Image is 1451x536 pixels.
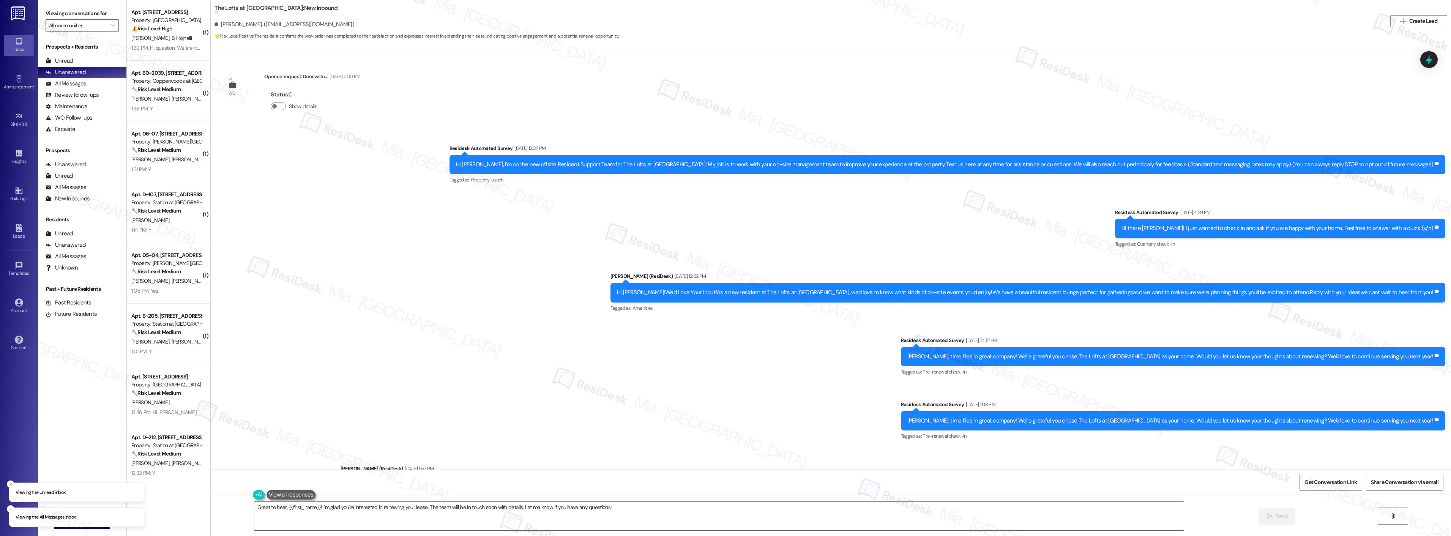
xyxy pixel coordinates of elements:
[328,73,361,80] div: [DATE] 7:00 PM
[131,338,172,345] span: [PERSON_NAME]
[271,89,320,101] div: : C
[131,441,202,449] div: Property: Station at [GEOGRAPHIC_DATA][PERSON_NAME]
[229,89,236,97] div: WO
[11,6,27,20] img: ResiDesk Logo
[901,430,1446,441] div: Tagged as:
[4,222,34,242] a: Leads
[632,305,653,311] span: Amenities
[264,73,360,83] div: Opened request: Door will n...
[131,35,172,41] span: [PERSON_NAME]
[456,161,1434,169] div: Hi [PERSON_NAME], I'm on the new offsite Resident Support Team for The Lofts at [GEOGRAPHIC_DATA]...
[172,156,210,163] span: [PERSON_NAME]
[1115,208,1445,219] div: Residesk Automated Survey
[1371,478,1438,486] span: Share Conversation via email
[27,120,28,126] span: •
[131,8,202,16] div: Apt. [STREET_ADDRESS]
[172,338,210,345] span: [PERSON_NAME]
[131,434,202,441] div: Apt. D~212, [STREET_ADDRESS]
[46,91,99,99] div: Review follow-ups
[610,272,1445,283] div: [PERSON_NAME] (ResiDesk)
[1390,15,1447,27] button: Create Lead
[4,296,34,317] a: Account
[46,80,86,88] div: All Messages
[131,381,202,389] div: Property: [GEOGRAPHIC_DATA]
[1178,208,1211,216] div: [DATE] 4:29 PM
[172,277,210,284] span: [PERSON_NAME]
[131,105,153,112] div: 1:36 PM: Y
[131,156,172,163] span: [PERSON_NAME]
[46,68,86,76] div: Unanswered
[131,138,202,146] div: Property: [PERSON_NAME][GEOGRAPHIC_DATA] Townhomes
[46,8,119,19] label: Viewing conversations for
[46,195,90,203] div: New Inbounds
[610,303,1445,314] div: Tagged as:
[214,32,618,40] span: : The resident confirms the work order was completed to their satisfaction and expresses interest...
[214,20,354,28] div: [PERSON_NAME]. ([EMAIL_ADDRESS][DOMAIN_NAME])
[4,333,34,354] a: Support
[289,102,317,110] label: Show details
[29,270,30,275] span: •
[46,161,86,169] div: Unanswered
[46,299,91,307] div: Past Residents
[131,44,583,51] div: 1:39 PM: Hi question. We are trying to figure out our new lease terms, I haven't gotten a respons...
[16,489,65,496] p: Viewing the Unread inbox
[131,268,181,275] strong: 🔧 Risk Level: Medium
[471,177,503,183] span: Property launch
[1115,238,1445,249] div: Tagged as:
[38,147,126,154] div: Prospects
[131,389,181,396] strong: 🔧 Risk Level: Medium
[131,450,181,457] strong: 🔧 Risk Level: Medium
[131,348,151,355] div: 1:01 PM: Y
[38,43,126,51] div: Prospects + Residents
[4,184,34,205] a: Buildings
[46,114,92,122] div: WO Follow-ups
[1366,474,1443,491] button: Share Conversation via email
[907,353,1434,361] div: [PERSON_NAME], time flies in great company! We're grateful you chose The Lofts at [GEOGRAPHIC_DAT...
[1259,508,1295,525] button: Send
[901,366,1446,377] div: Tagged as:
[131,399,169,406] span: [PERSON_NAME]
[1300,474,1362,491] button: Get Conversation Link
[131,69,202,77] div: Apt. 60~2039, [STREET_ADDRESS]
[46,172,73,180] div: Unread
[4,110,34,130] a: Site Visit •
[131,16,202,24] div: Property: [GEOGRAPHIC_DATA] Townhomes
[214,33,254,39] strong: 🌟 Risk Level: Positive
[4,259,34,279] a: Templates •
[131,409,460,416] div: 12:36 PM: Hi [PERSON_NAME]! Sorry to bother you. the toilet seat for my master bathroom is broken...
[1409,17,1437,25] span: Create Lead
[1390,513,1396,519] i: 
[131,320,202,328] div: Property: Station at [GEOGRAPHIC_DATA][PERSON_NAME]
[49,19,107,32] input: All communities
[923,433,966,439] span: Pre-renewal check-in
[46,310,97,318] div: Future Residents
[617,288,1433,296] div: Hi [PERSON_NAME]!Wed Love Your Input!As a new resident at The Lofts at [GEOGRAPHIC_DATA], wed lov...
[7,505,14,513] button: Close toast
[131,130,202,138] div: Apt. 06~07, [STREET_ADDRESS][PERSON_NAME]
[901,336,1446,347] div: Residesk Automated Survey
[513,144,546,152] div: [DATE] 12:37 PM
[1304,478,1357,486] span: Get Conversation Link
[341,465,1445,475] div: [PERSON_NAME] (ResiDesk)
[46,252,86,260] div: All Messages
[4,35,34,55] a: Inbox
[131,95,172,102] span: [PERSON_NAME]
[131,147,181,153] strong: 🔧 Risk Level: Medium
[7,480,14,488] button: Close toast
[131,287,158,294] div: 1:05 PM: Yes
[46,57,73,65] div: Unread
[46,241,86,249] div: Unanswered
[271,91,288,98] b: Status
[131,373,202,381] div: Apt. [STREET_ADDRESS]
[403,465,434,473] div: [DATE] 1:57 PM
[923,369,966,375] span: Pre-renewal check-in
[46,230,73,238] div: Unread
[26,158,27,163] span: •
[131,86,181,93] strong: 🔧 Risk Level: Medium
[46,102,87,110] div: Maintenance
[1121,224,1433,232] div: Hi there [PERSON_NAME]! I just wanted to check in and ask if you are happy with your home. Feel f...
[131,166,151,173] div: 1:31 PM: Y
[34,83,35,88] span: •
[46,125,75,133] div: Escalate
[901,400,1446,411] div: Residesk Automated Survey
